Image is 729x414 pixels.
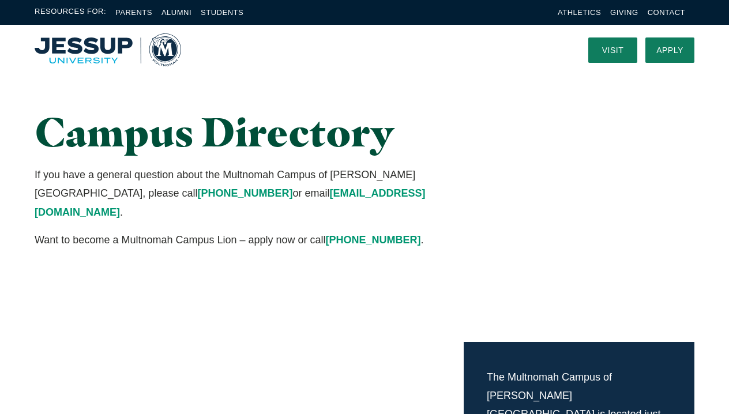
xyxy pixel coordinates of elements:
[610,8,638,17] a: Giving
[161,8,191,17] a: Alumni
[35,6,106,19] span: Resources For:
[645,37,694,63] a: Apply
[35,231,467,249] p: Want to become a Multnomah Campus Lion – apply now or call .
[197,187,292,199] a: [PHONE_NUMBER]
[588,37,637,63] a: Visit
[648,8,685,17] a: Contact
[35,187,425,217] a: [EMAIL_ADDRESS][DOMAIN_NAME]
[35,110,467,154] h1: Campus Directory
[558,8,601,17] a: Athletics
[201,8,243,17] a: Students
[326,234,421,246] a: [PHONE_NUMBER]
[35,33,181,66] a: Home
[35,165,467,221] p: If you have a general question about the Multnomah Campus of [PERSON_NAME][GEOGRAPHIC_DATA], plea...
[115,8,152,17] a: Parents
[35,33,181,66] img: Multnomah University Logo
